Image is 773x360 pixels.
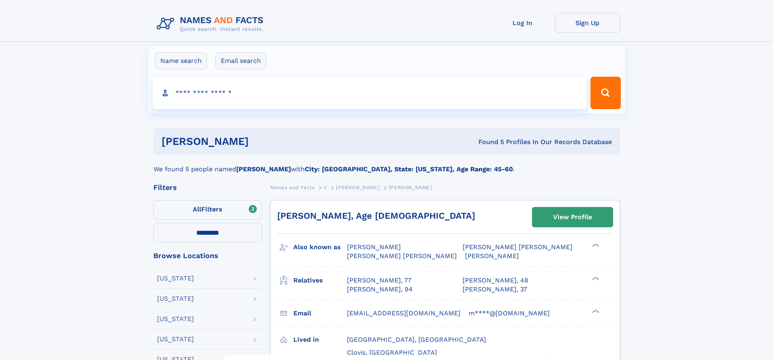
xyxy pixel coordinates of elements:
[347,285,413,294] a: [PERSON_NAME], 94
[293,306,347,320] h3: Email
[347,252,457,260] span: [PERSON_NAME] [PERSON_NAME]
[293,274,347,287] h3: Relatives
[153,13,270,35] img: Logo Names and Facts
[347,276,411,285] a: [PERSON_NAME], 77
[270,182,315,192] a: Names and Facts
[336,185,379,190] span: [PERSON_NAME]
[463,276,528,285] a: [PERSON_NAME], 48
[157,295,194,302] div: [US_STATE]
[153,252,262,259] div: Browse Locations
[590,243,600,248] div: ❯
[555,13,620,33] a: Sign Up
[153,184,262,191] div: Filters
[161,136,364,147] h1: [PERSON_NAME]
[389,185,432,190] span: [PERSON_NAME]
[293,333,347,347] h3: Lived in
[364,138,612,147] div: Found 5 Profiles In Our Records Database
[157,336,194,343] div: [US_STATE]
[153,155,620,174] div: We found 5 people named with .
[590,276,600,281] div: ❯
[193,205,201,213] span: All
[236,165,291,173] b: [PERSON_NAME]
[305,165,513,173] b: City: [GEOGRAPHIC_DATA], State: [US_STATE], Age Range: 45-60
[347,336,486,343] span: [GEOGRAPHIC_DATA], [GEOGRAPHIC_DATA]
[347,243,401,251] span: [PERSON_NAME]
[463,285,527,294] a: [PERSON_NAME], 37
[590,308,600,314] div: ❯
[463,243,573,251] span: [PERSON_NAME] [PERSON_NAME]
[324,185,327,190] span: Y
[157,316,194,322] div: [US_STATE]
[465,252,519,260] span: [PERSON_NAME]
[153,200,262,220] label: Filters
[336,182,379,192] a: [PERSON_NAME]
[553,208,592,226] div: View Profile
[157,275,194,282] div: [US_STATE]
[324,182,327,192] a: Y
[155,52,207,69] label: Name search
[347,349,437,356] span: Clovis, [GEOGRAPHIC_DATA]
[215,52,266,69] label: Email search
[532,207,613,227] a: View Profile
[153,77,587,109] input: search input
[293,240,347,254] h3: Also known as
[590,77,620,109] button: Search Button
[277,211,475,221] a: [PERSON_NAME], Age [DEMOGRAPHIC_DATA]
[490,13,555,33] a: Log In
[347,309,461,317] span: [EMAIL_ADDRESS][DOMAIN_NAME]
